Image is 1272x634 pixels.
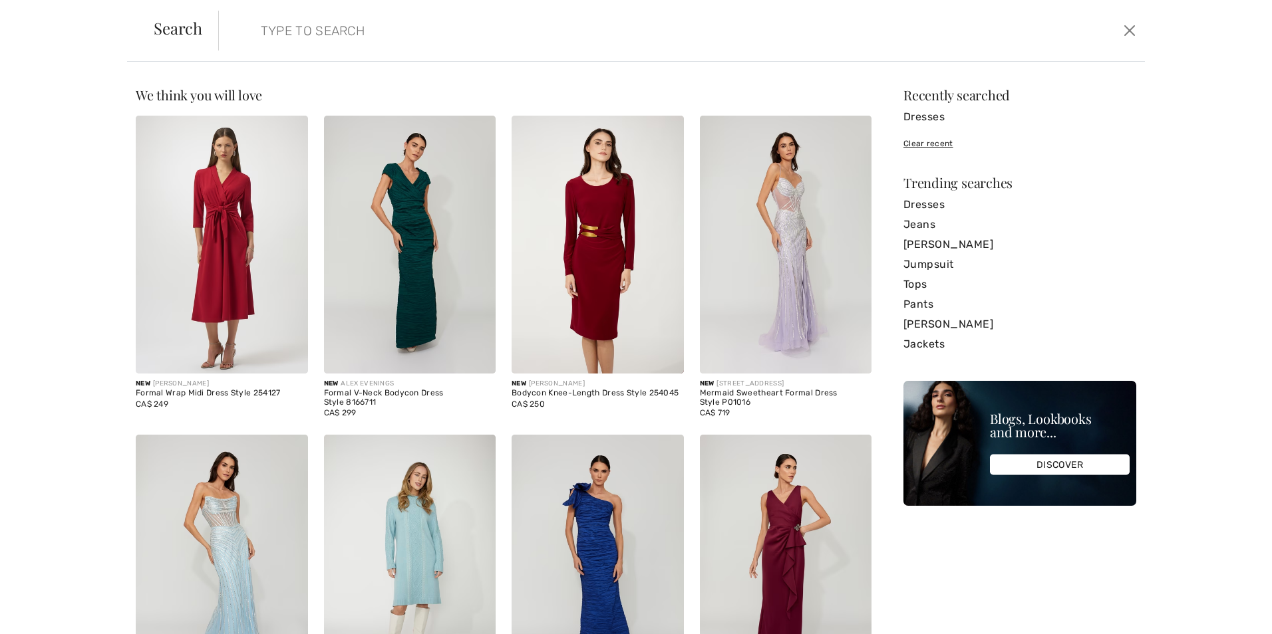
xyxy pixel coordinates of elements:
[136,399,168,409] span: CA$ 249
[136,389,308,398] div: Formal Wrap Midi Dress Style 254127
[512,399,545,409] span: CA$ 250
[251,11,902,51] input: TYPE TO SEARCH
[136,379,308,389] div: [PERSON_NAME]
[903,294,1136,314] a: Pants
[29,9,57,21] span: Chat
[990,412,1130,439] div: Blogs, Lookbooks and more...
[512,389,684,398] div: Bodycon Knee-Length Dress Style 254045
[903,381,1136,506] img: Blogs, Lookbooks and more...
[903,107,1136,127] a: Dresses
[700,379,872,389] div: [STREET_ADDRESS]
[903,314,1136,334] a: [PERSON_NAME]
[324,116,496,373] img: Formal V-Neck Bodycon Dress Style 8166711. Emerald green
[324,379,496,389] div: ALEX EVENINGS
[903,274,1136,294] a: Tops
[324,408,357,417] span: CA$ 299
[990,455,1130,475] div: DISCOVER
[136,86,262,104] span: We think you will love
[512,379,526,387] span: New
[700,389,872,407] div: Mermaid Sweetheart Formal Dress Style P01016
[903,88,1136,102] div: Recently searched
[903,215,1136,235] a: Jeans
[903,138,1136,150] div: Clear recent
[324,389,496,407] div: Formal V-Neck Bodycon Dress Style 8166711
[903,176,1136,189] div: Trending searches
[1119,20,1139,41] button: Close
[154,20,202,36] span: Search
[136,116,308,373] img: Formal Wrap Midi Dress Style 254127. Deep cherry
[700,116,872,373] img: Mermaid Sweetheart Formal Dress Style P01016. Lavender
[903,195,1136,215] a: Dresses
[903,334,1136,354] a: Jackets
[903,255,1136,274] a: Jumpsuit
[136,379,150,387] span: New
[700,408,730,417] span: CA$ 719
[903,235,1136,255] a: [PERSON_NAME]
[324,379,339,387] span: New
[512,116,684,373] img: Bodycon Knee-Length Dress Style 254045. Cabernet
[512,379,684,389] div: [PERSON_NAME]
[700,379,715,387] span: New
